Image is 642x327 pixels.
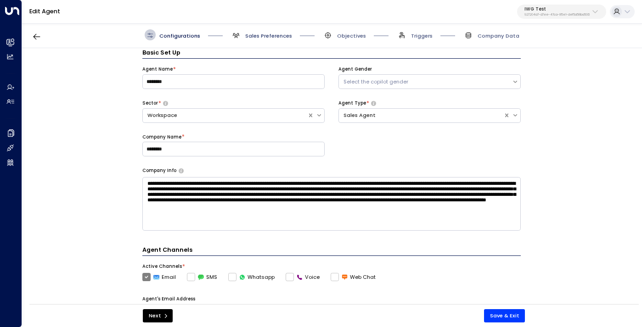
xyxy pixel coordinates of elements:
[142,296,195,302] label: Agent's Email Address
[344,111,499,119] div: Sales Agent
[29,7,60,15] a: Edit Agent
[338,66,372,72] label: Agent Gender
[524,6,590,12] p: IWG Test
[179,168,184,173] button: Provide a brief overview of your company, including your industry, products or services, and any ...
[142,134,181,140] label: Company Name
[228,273,275,281] label: Whatsapp
[142,100,158,106] label: Sector
[159,32,200,39] span: Configurations
[338,100,366,106] label: Agent Type
[478,32,519,39] span: Company Data
[142,167,176,174] label: Company Info
[187,273,217,281] label: SMS
[245,32,292,39] span: Sales Preferences
[344,78,507,86] div: Select the copilot gender
[142,48,521,59] h3: Basic Set Up
[142,273,176,281] label: Email
[331,273,376,281] label: Web Chat
[147,111,303,119] div: Workspace
[142,263,182,270] label: Active Channels
[337,32,366,39] span: Objectives
[286,273,320,281] label: Voice
[143,309,173,322] button: Next
[524,13,590,17] p: 927204a7-d7ee-47ca-85e1-def5a58ba506
[142,245,521,256] h4: Agent Channels
[411,32,433,39] span: Triggers
[371,101,376,105] button: Select whether your copilot will handle inquiries directly from leads or from brokers representin...
[517,5,606,19] button: IWG Test927204a7-d7ee-47ca-85e1-def5a58ba506
[484,309,525,322] button: Save & Exit
[142,66,173,72] label: Agent Name
[163,101,168,105] button: Select whether your copilot will handle inquiries directly from leads or from brokers representin...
